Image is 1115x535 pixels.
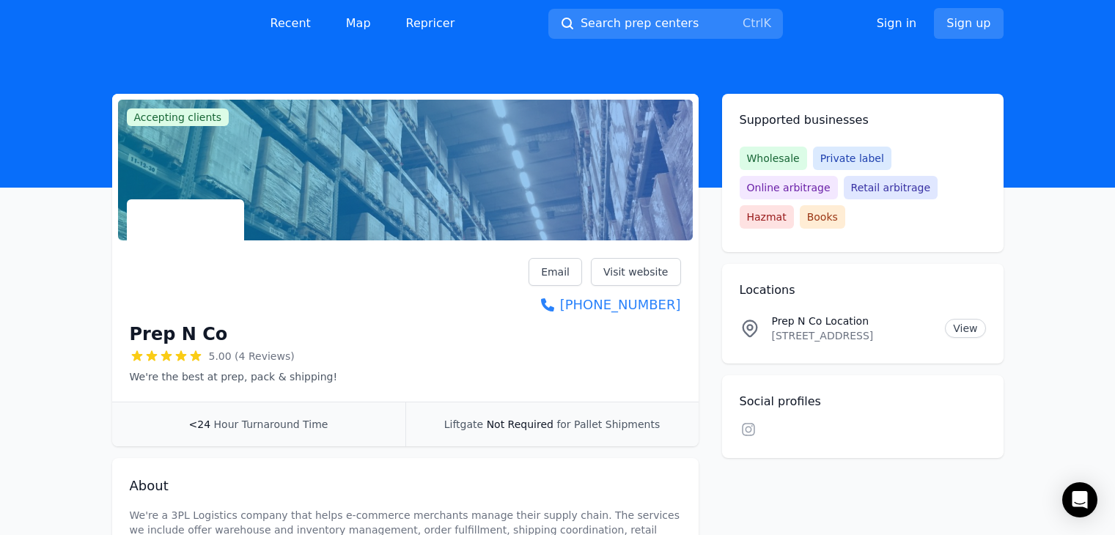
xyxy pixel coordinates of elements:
p: Prep N Co Location [772,314,934,328]
h2: About [130,476,681,496]
a: Visit website [591,258,681,286]
span: 5.00 (4 Reviews) [209,349,295,364]
kbd: K [763,16,771,30]
a: Recent [259,9,323,38]
a: Map [334,9,383,38]
button: Search prep centersCtrlK [548,9,783,39]
span: Private label [813,147,891,170]
a: View [945,319,985,338]
img: PrepCenter [112,13,229,34]
h1: Prep N Co [130,322,228,346]
h2: Supported businesses [740,111,986,129]
span: Accepting clients [127,108,229,126]
span: Not Required [487,418,553,430]
p: We're the best at prep, pack & shipping! [130,369,338,384]
span: for Pallet Shipments [556,418,660,430]
a: Sign in [877,15,917,32]
a: Sign up [934,8,1003,39]
h2: Locations [740,281,986,299]
span: Retail arbitrage [844,176,938,199]
span: Liftgate [444,418,483,430]
span: Search prep centers [581,15,699,32]
a: Repricer [394,9,467,38]
img: Prep N Co [130,202,241,314]
a: [PHONE_NUMBER] [529,295,680,315]
div: Open Intercom Messenger [1062,482,1097,517]
h2: Social profiles [740,393,986,410]
kbd: Ctrl [743,16,763,30]
span: Hazmat [740,205,794,229]
p: [STREET_ADDRESS] [772,328,934,343]
span: Online arbitrage [740,176,838,199]
span: Books [800,205,845,229]
span: Hour Turnaround Time [214,418,328,430]
span: Wholesale [740,147,807,170]
span: <24 [189,418,211,430]
a: Email [529,258,582,286]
